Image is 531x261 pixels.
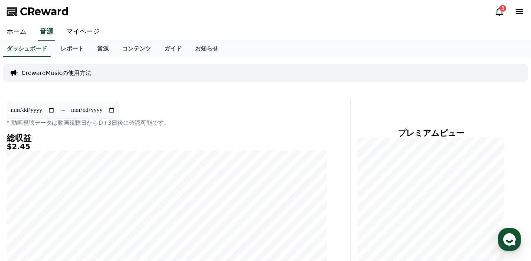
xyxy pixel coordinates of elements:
a: 音源 [90,41,115,57]
a: マイページ [60,23,106,41]
a: CrewardMusicの使用方法 [22,69,91,77]
a: 音源 [38,23,55,41]
span: CReward [20,5,69,18]
a: お知らせ [188,41,225,57]
div: 3 [499,5,506,12]
p: * 動画視聴データは動画視聴日からD+3日後に確認可能です。 [7,118,327,127]
a: 3 [494,7,504,17]
a: ダッシュボード [3,41,51,57]
a: レポート [54,41,90,57]
p: ~ [60,105,66,115]
h4: プレミアムビュー [357,128,504,138]
a: ガイド [158,41,188,57]
h5: $2.45 [7,143,327,151]
h4: 総収益 [7,133,327,143]
a: コンテンツ [115,41,158,57]
a: CReward [7,5,69,18]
